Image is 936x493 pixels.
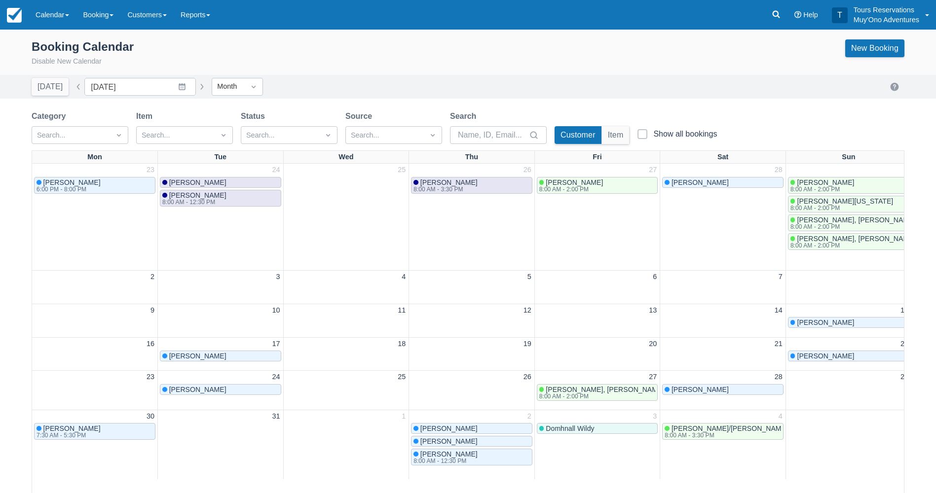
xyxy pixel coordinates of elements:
[37,186,99,192] div: 6:00 PM - 8:00 PM
[169,178,226,186] span: [PERSON_NAME]
[790,224,914,230] div: 8:00 AM - 2:00 PM
[788,317,909,328] a: [PERSON_NAME]
[420,437,478,445] span: [PERSON_NAME]
[114,130,124,140] span: Dropdown icon
[458,126,527,144] input: Name, ID, Email...
[788,233,909,250] a: [PERSON_NAME], [PERSON_NAME]8:00 AM - 2:00 PM
[902,165,910,176] a: 1
[413,458,476,464] div: 8:00 AM - 12:30 PM
[249,82,259,92] span: Dropdown icon
[136,110,156,122] label: Item
[797,352,854,360] span: [PERSON_NAME]
[34,177,155,194] a: [PERSON_NAME]6:00 PM - 8:00 PM
[522,305,533,316] a: 12
[32,110,70,122] label: Category
[270,339,282,350] a: 17
[270,372,282,383] a: 24
[797,197,893,205] span: [PERSON_NAME][US_STATE]
[420,450,478,458] span: [PERSON_NAME]
[270,411,282,422] a: 31
[428,130,438,140] span: Dropdown icon
[672,386,729,393] span: [PERSON_NAME]
[777,411,785,422] a: 4
[672,178,729,186] span: [PERSON_NAME]
[169,191,226,199] span: [PERSON_NAME]
[43,178,101,186] span: [PERSON_NAME]
[854,15,919,25] p: Muy'Ono Adventures
[217,81,240,92] div: Month
[773,372,785,383] a: 28
[345,110,376,122] label: Source
[773,165,785,176] a: 28
[270,165,282,176] a: 24
[773,305,785,316] a: 14
[160,177,281,188] a: [PERSON_NAME]
[797,178,854,186] span: [PERSON_NAME]
[463,151,480,164] a: Thu
[794,11,801,18] i: Help
[537,423,658,434] a: Domhnall Wildy
[790,243,914,248] div: 8:00 AM - 2:00 PM
[411,177,532,194] a: [PERSON_NAME]8:00 AM - 3:30 PM
[845,39,904,57] a: New Booking
[832,7,848,23] div: T
[160,351,281,361] a: [PERSON_NAME]
[525,272,533,282] a: 5
[539,186,601,192] div: 8:00 AM - 2:00 PM
[591,151,603,164] a: Fri
[715,151,730,164] a: Sat
[7,8,22,23] img: checkfront-main-nav-mini-logo.png
[537,384,658,401] a: [PERSON_NAME], [PERSON_NAME], [PERSON_NAME], [PERSON_NAME], [PERSON_NAME], [PERSON_NAME], [PERSON...
[450,110,480,122] label: Search
[854,5,919,15] p: Tours Reservations
[665,432,845,438] div: 8:00 AM - 3:30 PM
[647,339,659,350] a: 20
[788,196,909,212] a: [PERSON_NAME][US_STATE]8:00 AM - 2:00 PM
[411,449,532,465] a: [PERSON_NAME]8:00 AM - 12:30 PM
[546,178,603,186] span: [PERSON_NAME]
[413,186,476,192] div: 8:00 AM - 3:30 PM
[145,165,156,176] a: 23
[902,272,910,282] a: 8
[400,272,408,282] a: 4
[602,126,630,144] button: Item
[396,305,408,316] a: 11
[902,411,910,422] a: 5
[162,199,225,205] div: 8:00 AM - 12:30 PM
[400,411,408,422] a: 1
[788,214,909,231] a: [PERSON_NAME], [PERSON_NAME]8:00 AM - 2:00 PM
[797,318,854,326] span: [PERSON_NAME]
[411,436,532,447] a: [PERSON_NAME]
[149,305,156,316] a: 9
[323,130,333,140] span: Dropdown icon
[790,186,853,192] div: 8:00 AM - 2:00 PM
[672,424,847,432] span: [PERSON_NAME]/[PERSON_NAME]/[PERSON_NAME]
[396,165,408,176] a: 25
[522,372,533,383] a: 26
[662,177,784,188] a: [PERSON_NAME]
[396,372,408,383] a: 25
[522,339,533,350] a: 19
[899,372,910,383] a: 29
[788,177,909,194] a: [PERSON_NAME]8:00 AM - 2:00 PM
[420,424,478,432] span: [PERSON_NAME]
[274,272,282,282] a: 3
[396,339,408,350] a: 18
[647,165,659,176] a: 27
[145,372,156,383] a: 23
[662,423,784,440] a: [PERSON_NAME]/[PERSON_NAME]/[PERSON_NAME]8:00 AM - 3:30 PM
[145,339,156,350] a: 16
[662,384,784,395] a: [PERSON_NAME]
[241,110,269,122] label: Status
[43,424,101,432] span: [PERSON_NAME]
[651,411,659,422] a: 3
[797,216,915,224] span: [PERSON_NAME], [PERSON_NAME]
[899,305,910,316] a: 15
[160,384,281,395] a: [PERSON_NAME]
[653,129,717,139] div: Show all bookings
[337,151,355,164] a: Wed
[149,272,156,282] a: 2
[797,235,915,243] span: [PERSON_NAME], [PERSON_NAME]
[411,423,532,434] a: [PERSON_NAME]
[169,352,226,360] span: [PERSON_NAME]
